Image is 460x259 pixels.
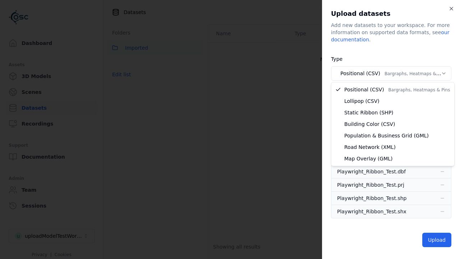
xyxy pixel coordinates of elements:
div: Playwright_Ribbon_Test.dbf [337,168,406,175]
span: Static Ribbon (SHP) [344,109,394,116]
span: Road Network (XML) [344,144,396,151]
span: Population & Business Grid (GML) [344,132,429,139]
div: Playwright_Ribbon_Test.shp [337,195,406,202]
span: Positional (CSV) [344,86,450,93]
span: Bargraphs, Heatmaps & Pins [388,87,450,92]
div: Playwright_Ribbon_Test.prj [337,181,404,188]
label: Type [331,56,342,62]
h2: Upload datasets [331,9,451,19]
span: Lollipop (CSV) [344,97,379,105]
div: Playwright_Ribbon_Test.shx [337,208,406,215]
span: Building Color (CSV) [344,121,395,128]
button: Upload [422,233,451,247]
span: Map Overlay (GML) [344,155,393,162]
div: Add new datasets to your workspace. For more information on supported data formats, see . [331,22,451,43]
